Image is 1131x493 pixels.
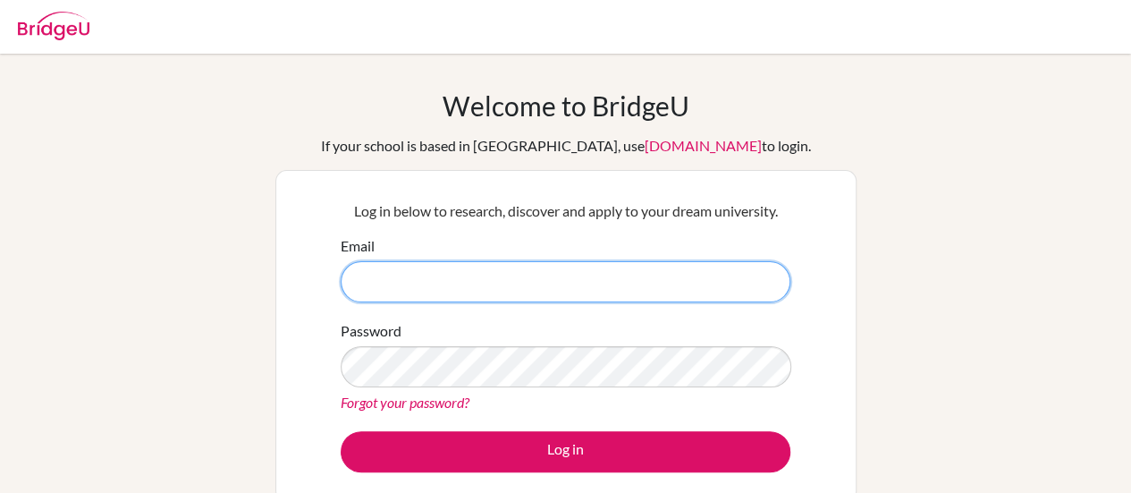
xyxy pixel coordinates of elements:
[321,135,811,157] div: If your school is based in [GEOGRAPHIC_DATA], use to login.
[341,394,469,411] a: Forgot your password?
[341,235,375,257] label: Email
[341,320,401,342] label: Password
[645,137,762,154] a: [DOMAIN_NAME]
[341,200,790,222] p: Log in below to research, discover and apply to your dream university.
[18,12,89,40] img: Bridge-U
[443,89,689,122] h1: Welcome to BridgeU
[341,431,790,472] button: Log in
